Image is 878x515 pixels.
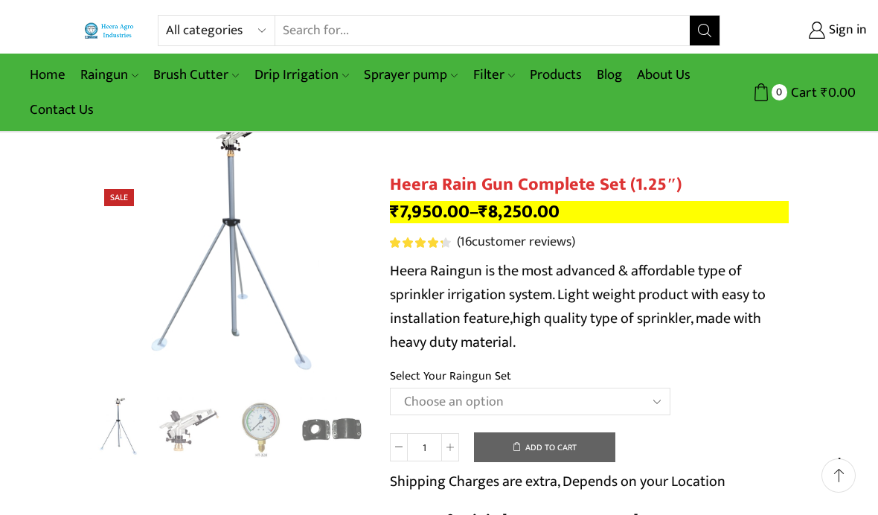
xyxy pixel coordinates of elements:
p: – [390,201,789,223]
span: Cart [787,83,817,103]
span: ₹ [390,196,400,227]
a: Products [522,57,589,92]
p: Shipping Charges are extra, Depends on your Location [390,470,725,493]
li: 1 / 5 [86,397,150,459]
a: About Us [629,57,698,92]
bdi: 8,250.00 [478,196,560,227]
div: Rated 4.38 out of 5 [390,237,450,248]
a: Sign in [743,17,867,44]
span: 16 [390,237,453,248]
a: 0 Cart ₹0.00 [735,79,856,106]
h1: Heera Rain Gun Complete Set (1.25″) [390,174,789,196]
span: ₹ [478,196,488,227]
img: Heera Rain Gun Complete Set [86,395,150,459]
a: Brush Cutter [146,57,246,92]
bdi: 0.00 [821,81,856,104]
a: Heera Rain Gun 1.25″ [157,397,221,461]
span: ₹ [821,81,828,104]
span: Rated out of 5 based on customer ratings [390,237,443,248]
a: Blog [589,57,629,92]
a: Contact Us [22,92,101,127]
img: Raingun Pressure Meter [228,397,292,461]
button: Search button [690,16,720,45]
span: 16 [460,231,472,253]
a: Drip Irrigation [247,57,356,92]
img: Heera Rain Gun Complete Set [89,112,368,390]
p: Heera Raingun is the most advanced & affordable type of sprinkler irrigation system. Light weight... [390,259,789,354]
span: Sign in [825,21,867,40]
label: Select Your Raingun Set [390,368,511,385]
li: 2 / 5 [157,397,221,459]
img: Raingun Service Saddle [300,397,364,461]
a: Home [22,57,73,92]
div: 1 / 5 [89,112,368,390]
button: Add to cart [474,432,615,462]
li: 3 / 5 [228,397,292,459]
span: 0 [772,84,787,100]
input: Search for... [275,16,690,45]
a: Sprayer pump [356,57,465,92]
img: Heera Rain Gun 1.25" [157,397,221,461]
a: (16customer reviews) [457,233,575,252]
span: Sale [104,189,134,206]
bdi: 7,950.00 [390,196,470,227]
a: Filter [466,57,522,92]
a: Raingun [73,57,146,92]
li: 4 / 5 [300,397,364,459]
input: Product quantity [408,433,441,461]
